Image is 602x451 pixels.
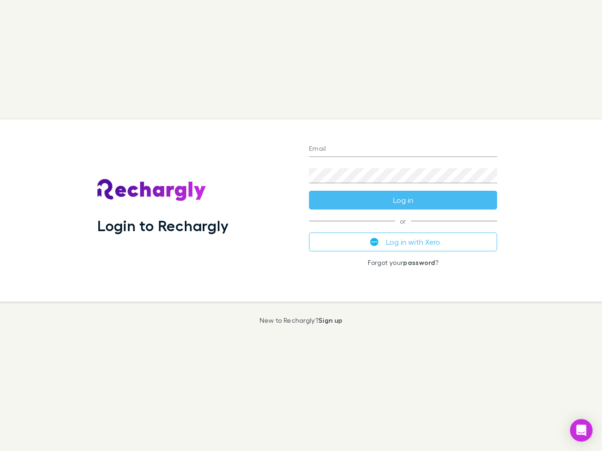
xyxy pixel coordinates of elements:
img: Rechargly's Logo [97,179,206,202]
h1: Login to Rechargly [97,217,229,234]
p: Forgot your ? [309,259,497,266]
p: New to Rechargly? [260,317,343,324]
a: password [403,258,435,266]
button: Log in [309,191,497,210]
a: Sign up [318,316,342,324]
button: Log in with Xero [309,233,497,251]
img: Xero's logo [370,238,379,246]
div: Open Intercom Messenger [570,419,593,442]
